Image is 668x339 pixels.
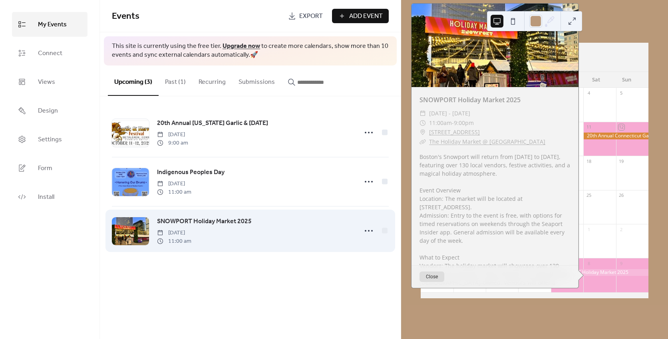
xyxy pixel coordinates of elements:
button: Close [419,272,444,282]
div: 25 [586,192,592,198]
span: Install [38,191,54,204]
button: Add Event [332,9,389,23]
div: SNOWPORT Holiday Market 2025 [551,269,648,276]
span: [DATE] [157,229,191,237]
div: 4 [586,90,592,96]
div: 1 [586,226,592,232]
a: 20th Annual [US_STATE] Garlic & [DATE] [157,118,268,129]
span: 9:00pm [454,118,474,128]
div: Sat [581,72,611,88]
a: [STREET_ADDRESS] [429,127,480,137]
div: 20th Annual Connecticut Garlic & Harvest Festival [583,133,648,139]
span: [DATE] [157,131,188,139]
a: Export [282,9,329,23]
div: ​ [419,127,426,137]
button: Recurring [192,65,232,95]
span: Settings [38,133,62,146]
span: Form [38,162,52,175]
a: SNOWPORT Holiday Market 2025 [157,216,252,227]
a: SNOWPORT Holiday Market 2025 [419,95,521,104]
div: 11 [586,124,592,130]
div: 8 [586,260,592,266]
a: Settings [12,127,87,152]
span: Design [38,105,58,117]
span: Indigenous Peoples Day [157,168,225,177]
a: Form [12,156,87,180]
a: Design [12,98,87,123]
span: Add Event [349,12,383,21]
div: 2 [618,226,624,232]
div: ​ [419,109,426,118]
a: My Events [12,12,87,37]
span: Events [112,8,139,25]
span: My Events [38,18,67,31]
span: 11:00am [429,118,452,128]
a: Install [12,184,87,209]
button: Upcoming (3) [108,65,159,96]
span: 11:00 am [157,237,191,246]
div: 9 [618,260,624,266]
a: Views [12,69,87,94]
div: ​ [419,137,426,147]
span: Export [299,12,323,21]
a: Connect [12,41,87,65]
span: 20th Annual [US_STATE] Garlic & [DATE] [157,119,268,128]
span: 11:00 am [157,188,191,196]
span: 9:00 am [157,139,188,147]
button: Past (1) [159,65,192,95]
div: 19 [618,158,624,164]
div: 26 [618,192,624,198]
span: This site is currently using the free tier. to create more calendars, show more than 10 events an... [112,42,389,60]
span: [DATE] - [DATE] [429,109,470,118]
div: 18 [586,158,592,164]
button: Submissions [232,65,281,95]
span: [DATE] [157,180,191,188]
a: Indigenous Peoples Day [157,167,225,178]
a: The Holiday Market @ [GEOGRAPHIC_DATA] [429,138,545,145]
a: Upgrade now [223,40,260,52]
div: 5 [618,90,624,96]
div: ​ [419,118,426,128]
span: Connect [38,47,62,60]
span: Views [38,76,55,89]
div: Sun [611,72,642,88]
div: 12 [618,124,624,130]
span: - [452,118,454,128]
